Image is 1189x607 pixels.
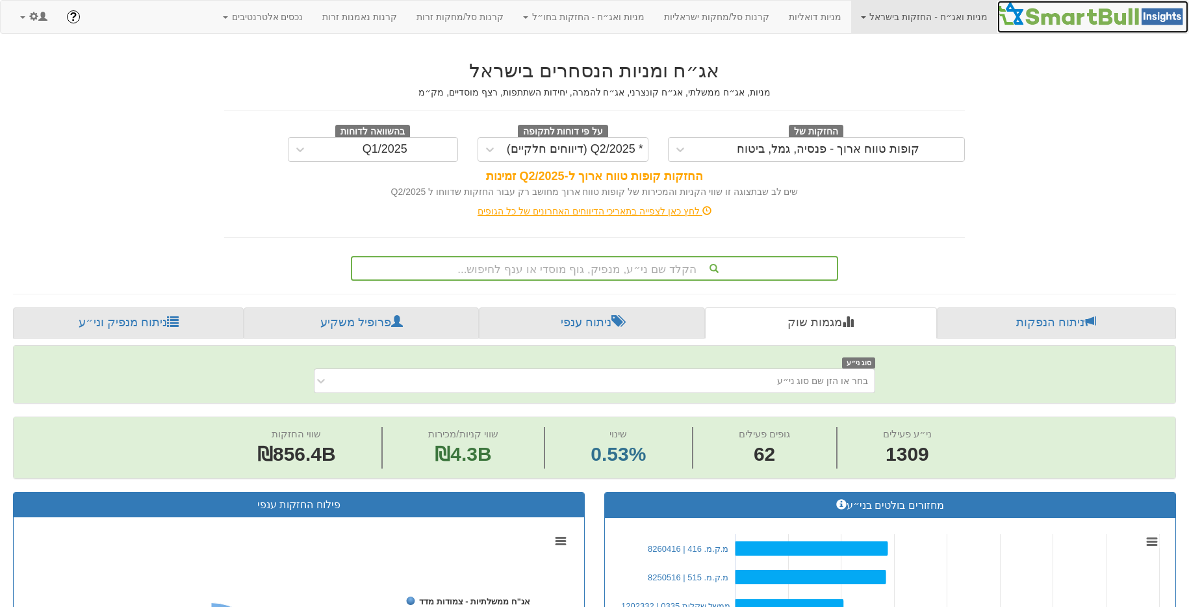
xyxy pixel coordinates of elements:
[615,499,1166,511] h3: מחזורים בולטים בני״ע
[213,1,313,33] a: נכסים אלטרנטיבים
[57,1,90,33] a: ?
[363,143,407,156] div: Q1/2025
[518,125,608,139] span: על פי דוחות לתקופה
[648,573,728,582] a: מ.ק.מ. 515 | 8250516
[214,205,975,218] div: לחץ כאן לצפייה בתאריכי הדיווחים האחרונים של כל הגופים
[407,1,513,33] a: קרנות סל/מחקות זרות
[737,143,919,156] div: קופות טווח ארוך - פנסיה, גמל, ביטוח
[244,307,478,339] a: פרופיל משקיע
[779,1,851,33] a: מניות דואליות
[224,88,965,97] h5: מניות, אג״ח ממשלתי, אג״ח קונצרני, אג״ח להמרה, יחידות השתתפות, רצף מוסדיים, מק״מ
[937,307,1176,339] a: ניתוח הנפקות
[428,428,498,439] span: שווי קניות/מכירות
[883,428,932,439] span: ני״ע פעילים
[609,428,627,439] span: שינוי
[224,60,965,81] h2: אג״ח ומניות הנסחרים בישראל
[648,544,728,554] a: מ.ק.מ. 416 | 8260416
[739,441,790,469] span: 62
[851,1,997,33] a: מניות ואג״ח - החזקות בישראל
[842,357,875,368] span: סוג ני״ע
[507,143,643,156] div: * Q2/2025 (דיווחים חלקיים)
[789,125,843,139] span: החזקות של
[313,1,407,33] a: קרנות נאמנות זרות
[591,441,646,469] span: 0.53%
[224,168,965,185] div: החזקות קופות טווח ארוך ל-Q2/2025 זמינות
[997,1,1188,27] img: Smartbull
[435,443,491,465] span: ₪4.3B
[23,499,574,511] h3: פילוח החזקות ענפי
[777,374,868,387] div: בחר או הזן שם סוג ני״ע
[70,10,77,23] span: ?
[13,307,244,339] a: ניתוח מנפיק וני״ע
[705,307,936,339] a: מגמות שוק
[224,185,965,198] div: שים לב שבתצוגה זו שווי הקניות והמכירות של קופות טווח ארוך מחושב רק עבור החזקות שדווחו ל Q2/2025
[335,125,410,139] span: בהשוואה לדוחות
[479,307,705,339] a: ניתוח ענפי
[419,597,530,606] tspan: אג"ח ממשלתיות - צמודות מדד
[739,428,790,439] span: גופים פעילים
[257,443,336,465] span: ₪856.4B
[513,1,654,33] a: מניות ואג״ח - החזקות בחו״ל
[654,1,779,33] a: קרנות סל/מחקות ישראליות
[272,428,321,439] span: שווי החזקות
[352,257,837,279] div: הקלד שם ני״ע, מנפיק, גוף מוסדי או ענף לחיפוש...
[883,441,932,469] span: 1309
